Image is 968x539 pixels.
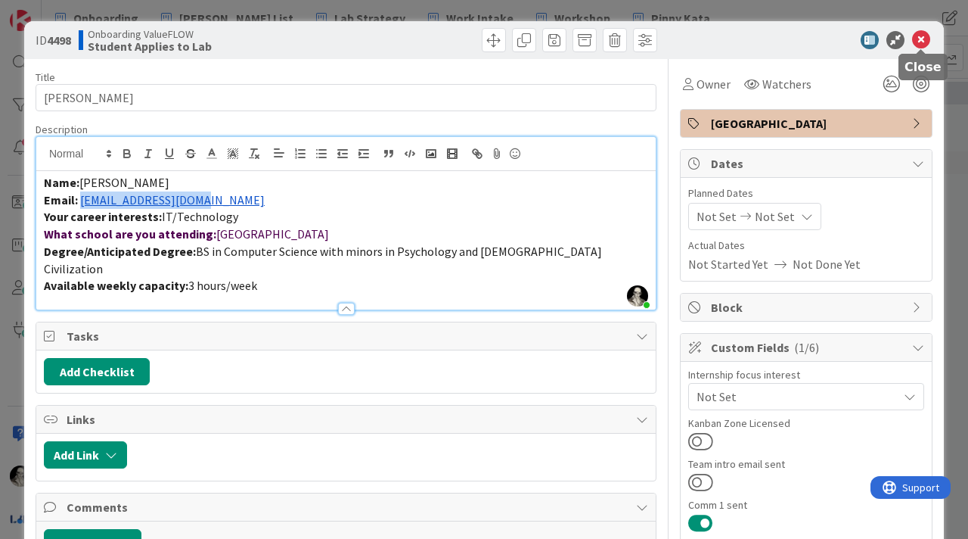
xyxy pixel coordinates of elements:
strong: Available weekly capacity: [44,278,188,293]
span: Watchers [762,75,811,93]
span: Block [711,298,904,316]
span: [GEOGRAPHIC_DATA] [216,226,329,241]
h5: Close [904,60,942,74]
span: Tasks [67,327,628,345]
label: Title [36,70,55,84]
span: [PERSON_NAME] [79,175,169,190]
span: Dates [711,154,904,173]
span: 3 hours/week [188,278,257,293]
span: Custom Fields [711,338,904,357]
span: Not Started Yet [688,255,768,273]
div: Comm 1 sent [688,500,924,510]
span: IT/Technology [162,209,238,224]
span: Not Done Yet [793,255,861,273]
button: Add Link [44,441,127,469]
b: Student Applies to Lab [88,40,212,52]
div: Kanban Zone Licensed [688,418,924,428]
span: Support [32,2,69,20]
div: Team intro email sent [688,459,924,469]
strong: Email: [44,192,78,207]
span: Planned Dates [688,185,924,201]
strong: Name: [44,175,79,190]
span: Comments [67,498,628,516]
span: Not Set [697,207,737,226]
span: [GEOGRAPHIC_DATA] [711,114,904,132]
strong: Your career interests: [44,209,162,224]
span: ( 1/6 ) [794,340,819,355]
span: Not Set [697,388,898,406]
strong: Degree/Anticipated Degree: [44,244,196,259]
span: ID [36,31,71,49]
b: 4498 [47,33,71,48]
span: BS in Computer Science with minors in Psychology and [DEMOGRAPHIC_DATA] Civilization [44,244,604,276]
a: [EMAIL_ADDRESS][DOMAIN_NAME] [80,192,265,207]
input: type card name here... [36,84,656,111]
span: Not Set [755,207,795,226]
span: Actual Dates [688,238,924,254]
span: Onboarding ValueFLOW [88,28,212,40]
span: Links [67,410,628,428]
span: Owner [697,75,731,93]
img: 5slRnFBaanOLW26e9PW3UnY7xOjyexml.jpeg [627,285,648,307]
strong: What school are you attending: [44,226,216,241]
div: Internship focus interest [688,369,924,380]
span: Description [36,123,88,136]
button: Add Checklist [44,358,150,385]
